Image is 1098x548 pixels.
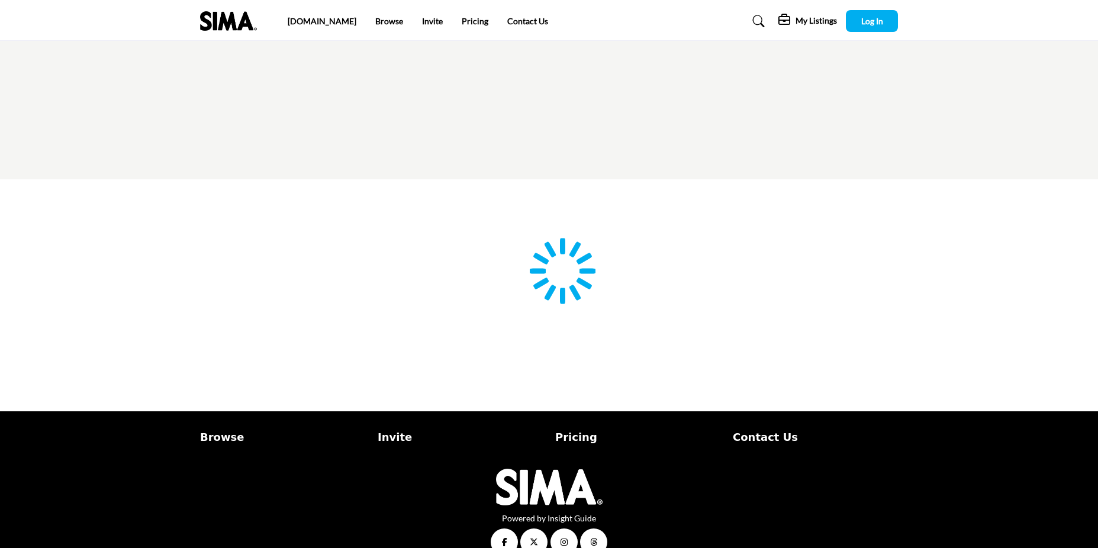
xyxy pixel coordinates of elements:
[496,469,603,505] img: No Site Logo
[288,16,356,26] a: [DOMAIN_NAME]
[741,12,772,31] a: Search
[796,15,837,26] h5: My Listings
[555,429,720,445] a: Pricing
[378,429,543,445] a: Invite
[507,16,548,26] a: Contact Us
[200,429,365,445] a: Browse
[502,513,596,523] a: Powered by Insight Guide
[861,16,883,26] span: Log In
[375,16,403,26] a: Browse
[733,429,898,445] a: Contact Us
[846,10,898,32] button: Log In
[462,16,488,26] a: Pricing
[200,11,263,31] img: Site Logo
[778,14,837,28] div: My Listings
[422,16,443,26] a: Invite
